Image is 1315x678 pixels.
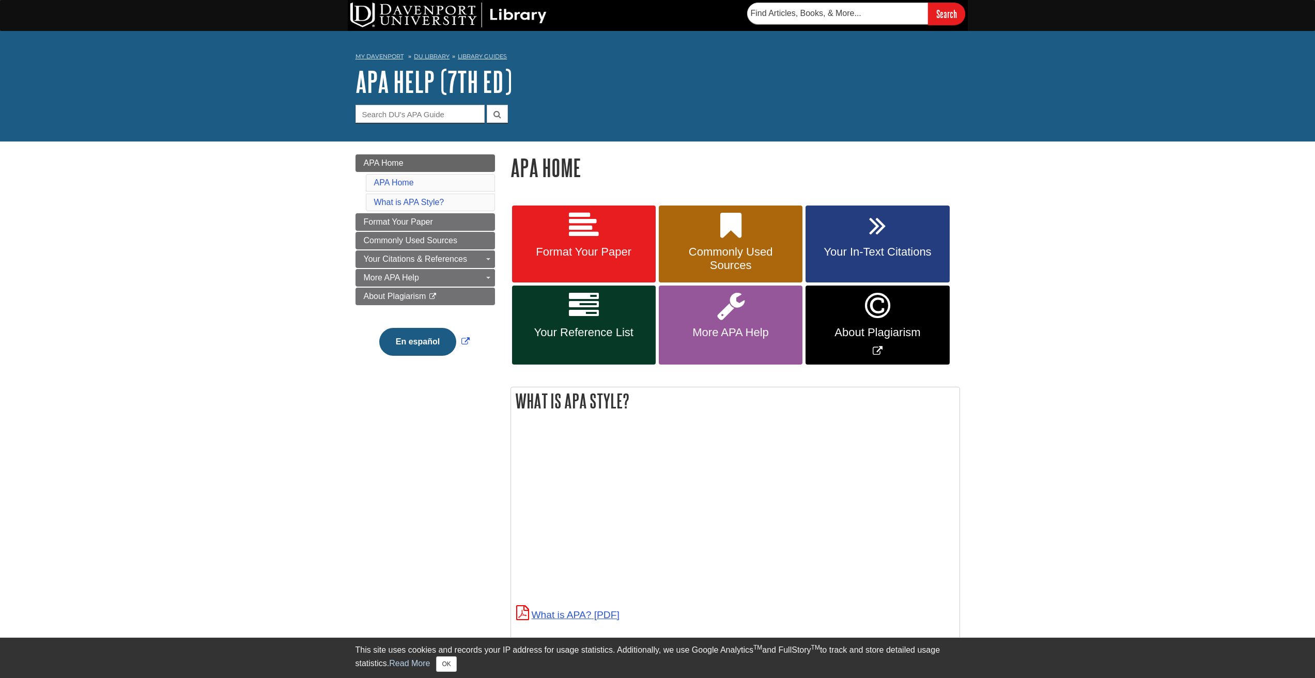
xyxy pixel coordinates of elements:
span: Format Your Paper [520,245,648,259]
a: APA Home [355,154,495,172]
a: My Davenport [355,52,404,61]
a: What is APA Style? [374,198,444,207]
a: Commonly Used Sources [659,206,802,283]
a: Link opens in new window [377,337,472,346]
input: Search DU's APA Guide [355,105,485,123]
button: Close [436,656,456,672]
h1: APA Home [510,154,960,181]
button: En español [379,328,456,356]
a: Your Citations & References [355,250,495,268]
input: Search [928,3,965,25]
h2: What is APA Style? [511,387,960,415]
span: Format Your Paper [364,217,433,226]
span: About Plagiarism [813,326,941,339]
sup: TM [811,644,820,651]
iframe: What is APA? [516,433,806,596]
span: Your Reference List [520,326,648,339]
span: About Plagiarism [364,292,426,301]
span: More APA Help [364,273,419,282]
a: Format Your Paper [355,213,495,231]
sup: TM [753,644,762,651]
span: Commonly Used Sources [667,245,795,272]
a: What is APA? [516,609,620,620]
input: Find Articles, Books, & More... [747,3,928,24]
span: Your Citations & References [364,255,467,263]
div: Guide Page Menu [355,154,495,373]
a: APA Help (7th Ed) [355,66,512,98]
a: Your Reference List [512,286,656,365]
span: APA Home [364,159,404,167]
a: Your In-Text Citations [806,206,949,283]
i: This link opens in a new window [428,293,437,300]
a: More APA Help [659,286,802,365]
a: Link opens in new window [806,286,949,365]
img: DU Library [350,3,547,27]
a: DU Library [414,53,450,60]
a: More APA Help [355,269,495,287]
nav: breadcrumb [355,50,960,66]
div: This site uses cookies and records your IP address for usage statistics. Additionally, we use Goo... [355,644,960,672]
a: APA Home [374,178,414,187]
span: More APA Help [667,326,795,339]
a: About Plagiarism [355,288,495,305]
a: Library Guides [458,53,507,60]
span: Your In-Text Citations [813,245,941,259]
a: Format Your Paper [512,206,656,283]
a: Commonly Used Sources [355,232,495,249]
form: Searches DU Library's articles, books, and more [747,3,965,25]
a: Read More [389,659,430,668]
span: Commonly Used Sources [364,236,457,245]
